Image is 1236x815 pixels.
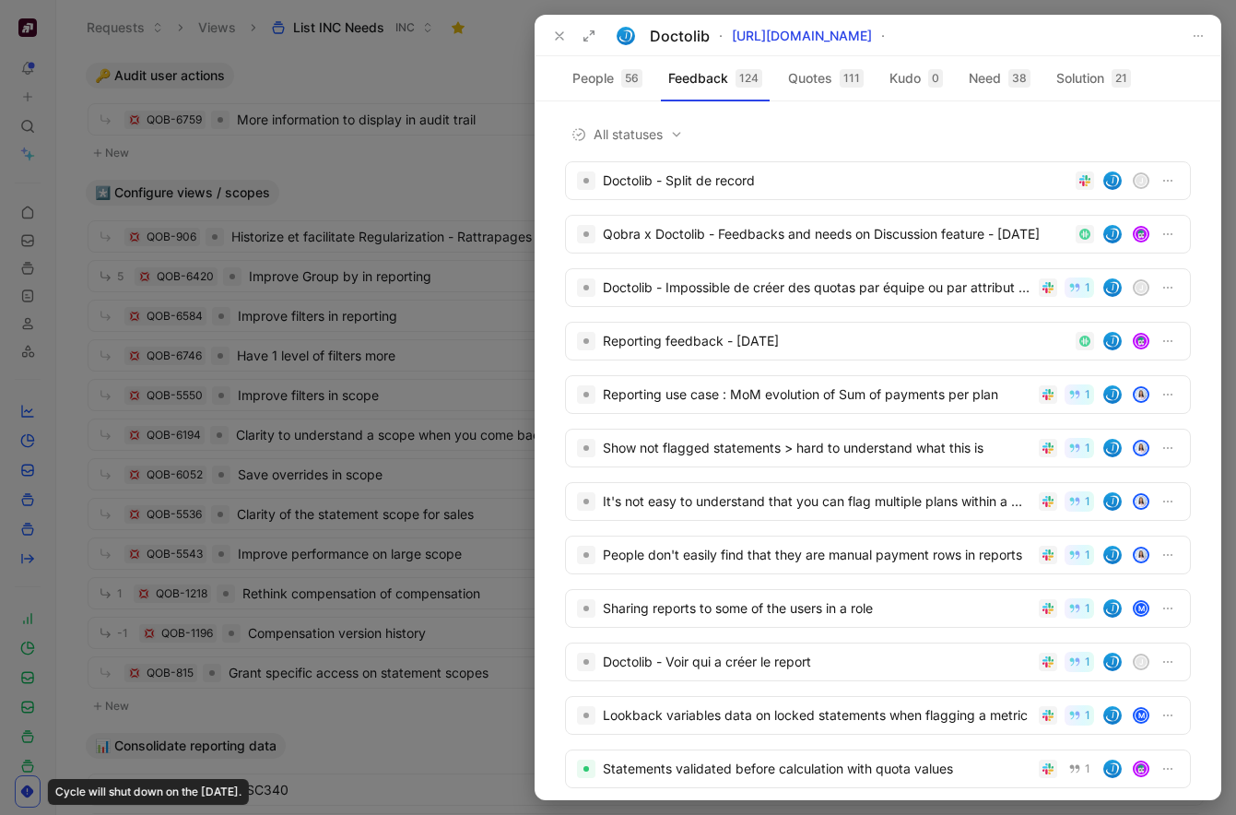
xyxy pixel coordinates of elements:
div: Doctolib - Voir qui a créer le report [603,651,1031,673]
button: 1 [1065,759,1094,779]
button: 1 [1065,491,1094,512]
img: doctolib.fr [1103,546,1122,564]
div: 38 [1008,69,1030,88]
div: Lookback variables data on locked statements when flagging a metric [603,704,1031,726]
button: 1 [1065,705,1094,726]
div: Doctolib [650,25,710,47]
div: 111 [840,69,864,88]
button: 1 [1065,598,1094,619]
img: avatar [1135,388,1148,401]
span: 1 [1085,549,1090,561]
span: 1 [1085,389,1090,400]
img: logo [617,27,635,45]
button: Feedback [661,64,770,93]
div: 21 [1112,69,1131,88]
img: avatar [1135,549,1148,561]
img: doctolib.fr [1103,706,1122,725]
a: [URL][DOMAIN_NAME] [732,28,872,43]
div: Doctolib - Split de record [603,170,1068,192]
span: 1 [1085,282,1090,293]
img: doctolib.fr [1103,332,1122,350]
div: It's not easy to understand that you can flag multiple plans within a metric [603,490,1031,513]
img: doctolib.fr [1103,760,1122,778]
button: 1 [1065,652,1094,672]
a: Reporting use case : MoM evolution of Sum of payments per plan1avatar [565,375,1191,414]
button: All statuses [565,123,689,147]
img: doctolib.fr [1103,385,1122,404]
div: Qobra x Doctolib - Feedbacks and needs on Discussion feature - [DATE] [603,223,1068,245]
img: doctolib.fr [1103,278,1122,297]
div: Reporting feedback - [DATE] [603,330,1068,352]
div: People don't easily find that they are manual payment rows in reports [603,544,1031,566]
img: doctolib.fr [1103,599,1122,618]
div: Doctolib - Impossible de créer des quotas par équipe ou par attribut utilisateu [603,277,1031,299]
span: 1 [1085,656,1090,667]
button: 1 [1065,438,1094,458]
button: People [565,64,650,93]
a: People don't easily find that they are manual payment rows in reports1avatar [565,536,1191,574]
img: doctolib.fr [1103,653,1122,671]
button: 1 [1065,384,1094,405]
span: 1 [1085,443,1090,454]
div: Reporting use case : MoM evolution of Sum of payments per plan [603,384,1031,406]
span: 1 [1085,763,1090,774]
img: avatar [1135,762,1148,775]
a: Lookback variables data on locked statements when flagging a metric1M [565,696,1191,735]
img: avatar [1135,495,1148,508]
a: Doctolib - Voir qui a créer le report1j [565,643,1191,681]
div: 124 [736,69,762,88]
button: Solution [1049,64,1138,93]
div: Show not flagged statements > hard to understand what this is [603,437,1031,459]
div: j [1135,656,1148,668]
a: Show not flagged statements > hard to understand what this is1avatar [565,429,1191,467]
button: Need [961,64,1038,93]
img: avatar [1135,442,1148,455]
img: avatar [1135,335,1148,348]
a: Statements validated before calculation with quota values1avatar [565,750,1191,788]
img: doctolib.fr [1103,171,1122,190]
span: 1 [1085,496,1090,507]
span: 1 [1085,603,1090,614]
img: doctolib.fr [1103,439,1122,457]
a: Reporting feedback - [DATE]avatar [565,322,1191,360]
button: Quotes [781,64,871,93]
div: Cycle will shut down on the [DATE]. [48,779,249,805]
button: 1 [1065,278,1094,298]
a: Doctolib - Impossible de créer des quotas par équipe ou par attribut utilisateu1j [565,268,1191,307]
img: avatar [1135,228,1148,241]
div: 56 [621,69,642,88]
div: j [1135,174,1148,187]
img: doctolib.fr [1103,225,1122,243]
div: Sharing reports to some of the users in a role [603,597,1031,620]
span: All statuses [571,124,683,146]
a: Doctolib - Split de recordj [565,161,1191,200]
a: It's not easy to understand that you can flag multiple plans within a metric1avatar [565,482,1191,521]
button: Kudo [882,64,950,93]
div: M [1135,709,1148,722]
div: Statements validated before calculation with quota values [603,758,1031,780]
a: Qobra x Doctolib - Feedbacks and needs on Discussion feature - [DATE]avatar [565,215,1191,254]
div: 0 [928,69,943,88]
button: 1 [1065,545,1094,565]
div: j [1135,281,1148,294]
div: M [1135,602,1148,615]
a: Sharing reports to some of the users in a role1M [565,589,1191,628]
img: doctolib.fr [1103,492,1122,511]
span: 1 [1085,710,1090,721]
